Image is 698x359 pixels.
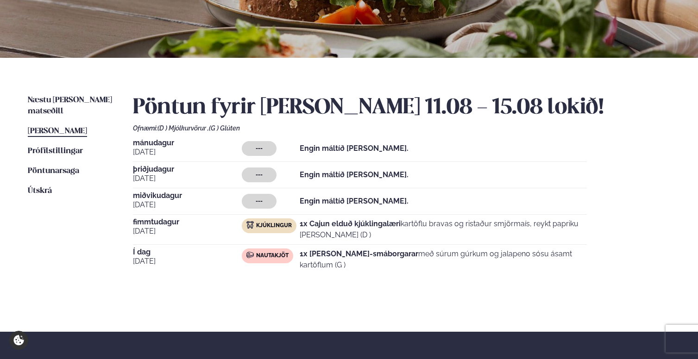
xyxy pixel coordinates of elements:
span: fimmtudagur [133,218,242,226]
span: [DATE] [133,226,242,237]
span: (G ) Glúten [209,124,240,132]
span: [DATE] [133,256,242,267]
span: miðvikudagur [133,192,242,199]
span: Nautakjöt [256,252,289,260]
span: [DATE] [133,173,242,184]
span: Kjúklingur [256,222,292,229]
span: mánudagur [133,139,242,147]
span: Útskrá [28,187,52,195]
strong: 1x [PERSON_NAME]-smáborgarar [300,249,418,258]
span: Pöntunarsaga [28,167,79,175]
strong: Engin máltíð [PERSON_NAME]. [300,197,409,205]
span: [DATE] [133,147,242,158]
a: Útskrá [28,186,52,197]
a: Prófílstillingar [28,146,83,157]
div: Ofnæmi: [133,124,670,132]
span: Prófílstillingar [28,147,83,155]
span: --- [256,145,263,152]
a: Næstu [PERSON_NAME] matseðill [28,95,114,117]
h2: Pöntun fyrir [PERSON_NAME] 11.08 - 15.08 lokið! [133,95,670,121]
a: [PERSON_NAME] [28,126,87,137]
a: Cookie settings [9,331,28,350]
span: Í dag [133,248,242,256]
span: Næstu [PERSON_NAME] matseðill [28,96,112,115]
span: [DATE] [133,199,242,210]
p: kartöflu bravas og ristaður smjörmaís, reykt papriku [PERSON_NAME] (D ) [300,218,587,241]
img: beef.svg [246,251,254,259]
span: þriðjudagur [133,166,242,173]
strong: 1x Cajun elduð kjúklingalæri [300,219,401,228]
strong: Engin máltíð [PERSON_NAME]. [300,144,409,153]
span: --- [256,198,263,205]
a: Pöntunarsaga [28,166,79,177]
span: (D ) Mjólkurvörur , [157,124,209,132]
strong: Engin máltíð [PERSON_NAME]. [300,170,409,179]
span: [PERSON_NAME] [28,127,87,135]
img: chicken.svg [246,221,254,229]
p: með súrum gúrkum og jalapeno sósu ásamt kartöflum (G ) [300,248,587,271]
span: --- [256,171,263,179]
